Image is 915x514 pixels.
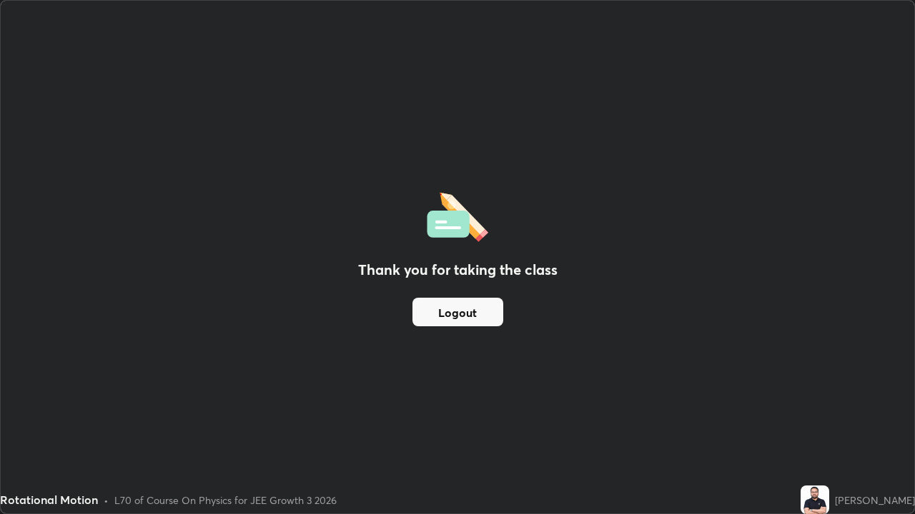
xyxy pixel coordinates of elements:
[358,259,558,281] h2: Thank you for taking the class
[114,493,337,508] div: L70 of Course On Physics for JEE Growth 3 2026
[801,485,829,514] img: 75b7adc8d7144db7b3983a723ea8425d.jpg
[427,188,488,242] img: offlineFeedback.1438e8b3.svg
[412,298,503,326] button: Logout
[104,493,109,508] div: •
[835,493,915,508] div: [PERSON_NAME]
